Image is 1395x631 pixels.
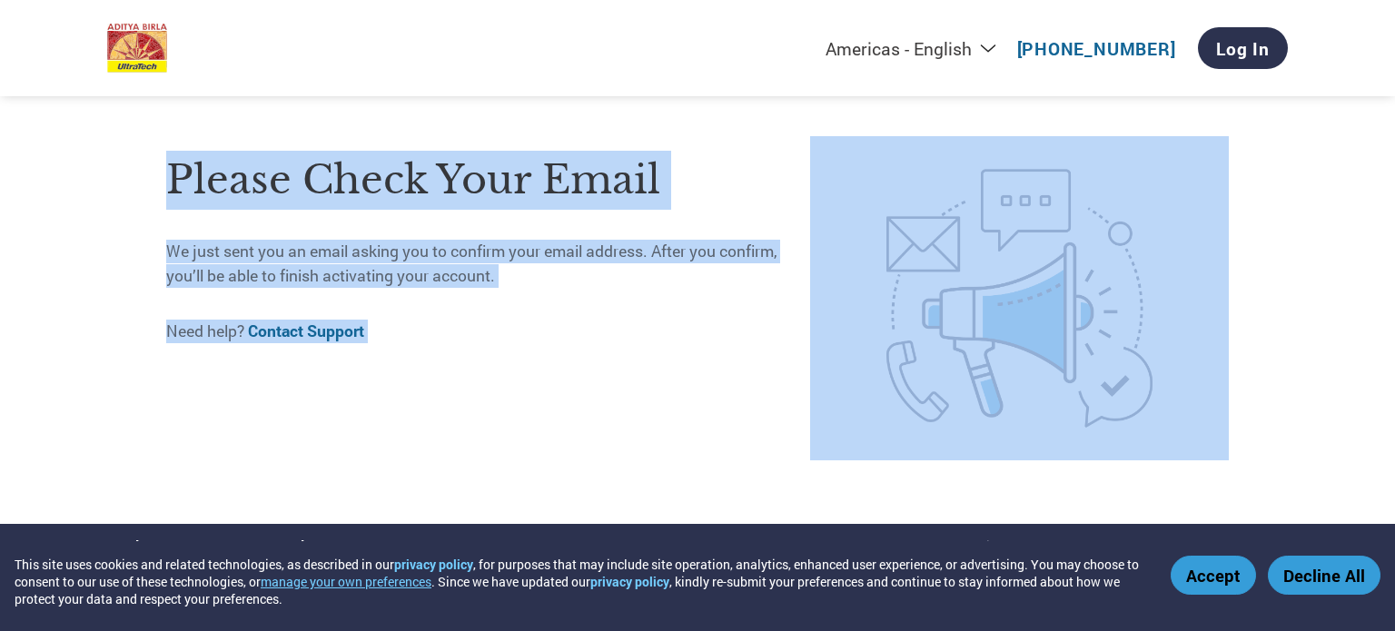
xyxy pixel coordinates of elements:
p: Need help? [166,320,810,343]
p: © 2024 Pollen, Inc. All rights reserved / Pat. 10,817,932 and Pat. 11,100,477. [854,537,1288,556]
div: This site uses cookies and related technologies, as described in our , for purposes that may incl... [15,556,1144,607]
a: privacy policy [394,556,473,573]
a: privacy policy [590,573,669,590]
button: manage your own preferences [261,573,431,590]
button: Decline All [1268,556,1380,595]
p: We just sent you an email asking you to confirm your email address. After you confirm, you’ll be ... [166,240,810,288]
a: Contact Support [248,320,364,341]
a: [PHONE_NUMBER] [1017,37,1176,60]
button: Accept [1171,556,1256,595]
a: Terms [196,537,236,556]
a: Privacy [121,537,169,556]
a: Log In [1198,27,1288,69]
h1: Please check your email [166,151,810,210]
img: UltraTech [107,24,167,74]
img: open-email [810,136,1229,459]
a: Security [263,537,317,556]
